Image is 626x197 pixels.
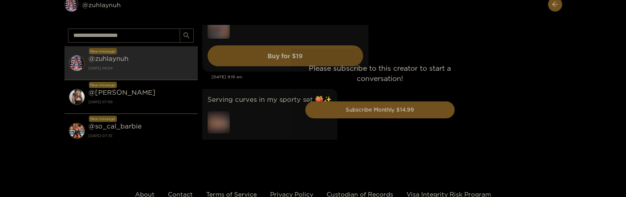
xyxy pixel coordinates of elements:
span: arrow-left [551,1,558,8]
strong: [DATE] 07:35 [88,132,193,140]
img: conversation [69,123,85,139]
strong: [DATE] 08:29 [88,64,193,72]
strong: @ [PERSON_NAME] [88,88,156,96]
strong: @ so_cal_barbie [88,122,142,130]
strong: @ zuhlaynuh [88,55,128,62]
button: search [179,28,194,43]
span: search [183,32,190,40]
div: New message [89,82,117,88]
img: conversation [69,89,85,105]
img: conversation [69,55,85,71]
button: Subscribe Monthly $14.99 [305,101,455,118]
div: New message [89,116,117,122]
div: New message [89,48,117,54]
p: Please subscribe to this creator to start a conversation! [305,63,455,84]
strong: [DATE] 07:59 [88,98,193,106]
